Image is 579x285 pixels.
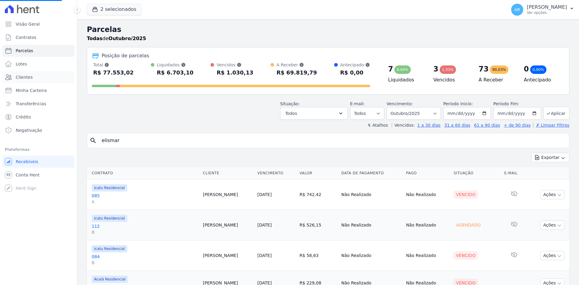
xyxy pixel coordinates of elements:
[339,240,404,271] td: Não Realizado
[157,62,193,68] div: Liquidados
[527,4,567,10] p: [PERSON_NAME]
[394,65,411,74] div: 8,64%
[90,137,97,144] i: search
[92,193,198,205] a: 085A
[102,52,149,59] div: Posição de parcelas
[92,184,127,192] span: Icatu Residencial
[388,64,393,74] div: 7
[531,153,569,162] button: Exportar
[217,62,253,68] div: Vencidos
[16,172,40,178] span: Conta Hent
[504,123,531,128] a: + de 90 dias
[540,220,565,230] button: Ações
[433,64,438,74] div: 3
[92,215,127,222] span: Icatu Residencial
[87,35,146,42] p: de
[543,107,569,120] button: Aplicar
[417,123,441,128] a: 1 a 30 dias
[527,10,567,15] p: Ver opções
[533,123,569,128] a: ✗ Limpar Filtros
[109,36,146,41] strong: Outubro/2025
[255,167,297,179] th: Vencimento
[2,18,74,30] a: Visão Geral
[479,76,514,84] h4: A Receber
[443,101,473,106] label: Período Inicío:
[87,24,569,35] h2: Parcelas
[493,101,541,107] label: Período Fim:
[350,101,365,106] label: E-mail:
[5,146,72,153] div: Plataformas
[297,167,339,179] th: Valor
[433,76,469,84] h4: Vencidos
[98,135,567,147] input: Buscar por nome do lote ou do cliente
[16,21,40,27] span: Visão Geral
[16,74,33,80] span: Clientes
[454,190,478,199] div: Vencido
[258,192,272,197] a: [DATE]
[201,179,255,210] td: [PERSON_NAME]
[217,68,253,78] div: R$ 1.030,13
[92,276,128,283] span: Acaiá Residencial
[92,229,198,235] span: B
[92,260,198,266] span: B
[404,179,451,210] td: Não Realizado
[444,123,470,128] a: 31 a 60 dias
[16,61,27,67] span: Lotes
[2,156,74,168] a: Recebíveis
[201,167,255,179] th: Cliente
[87,36,103,41] strong: Todas
[2,71,74,83] a: Clientes
[93,68,134,78] div: R$ 77.553,02
[454,221,483,229] div: Agendado
[16,87,47,93] span: Minha Carteira
[2,84,74,97] a: Minha Carteira
[451,167,502,179] th: Situação
[524,64,529,74] div: 0
[340,68,370,78] div: R$ 0,00
[479,64,489,74] div: 73
[92,199,198,205] span: A
[524,76,559,84] h4: Antecipado
[540,190,565,199] button: Ações
[454,251,478,260] div: Vencido
[92,223,198,235] a: 112B
[16,101,46,107] span: Transferências
[277,68,317,78] div: R$ 69.819,79
[2,45,74,57] a: Parcelas
[277,62,317,68] div: A Receber
[530,65,546,74] div: 0,00%
[339,210,404,240] td: Não Realizado
[87,167,201,179] th: Contrato
[340,62,370,68] div: Antecipado
[540,251,565,260] button: Ações
[2,111,74,123] a: Crédito
[502,167,527,179] th: E-mail
[280,101,300,106] label: Situação:
[392,123,415,128] label: Vencidos:
[258,223,272,227] a: [DATE]
[16,159,38,165] span: Recebíveis
[2,124,74,136] a: Negativação
[16,114,31,120] span: Crédito
[92,245,127,252] span: Icatu Residencial
[367,123,388,128] label: ↯ Atalhos
[297,179,339,210] td: R$ 742,42
[490,65,508,74] div: 90,03%
[2,98,74,110] a: Transferências
[404,210,451,240] td: Não Realizado
[474,123,500,128] a: 61 a 90 dias
[2,31,74,43] a: Contratos
[514,8,520,12] span: AR
[258,253,272,258] a: [DATE]
[297,240,339,271] td: R$ 58,63
[388,76,424,84] h4: Liquidados
[285,110,297,117] span: Todos
[387,101,413,106] label: Vencimento:
[87,4,141,15] button: 2 selecionados
[16,127,42,133] span: Negativação
[201,210,255,240] td: [PERSON_NAME]
[339,167,404,179] th: Data de Pagamento
[280,107,348,120] button: Todos
[2,169,74,181] a: Conta Hent
[201,240,255,271] td: [PERSON_NAME]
